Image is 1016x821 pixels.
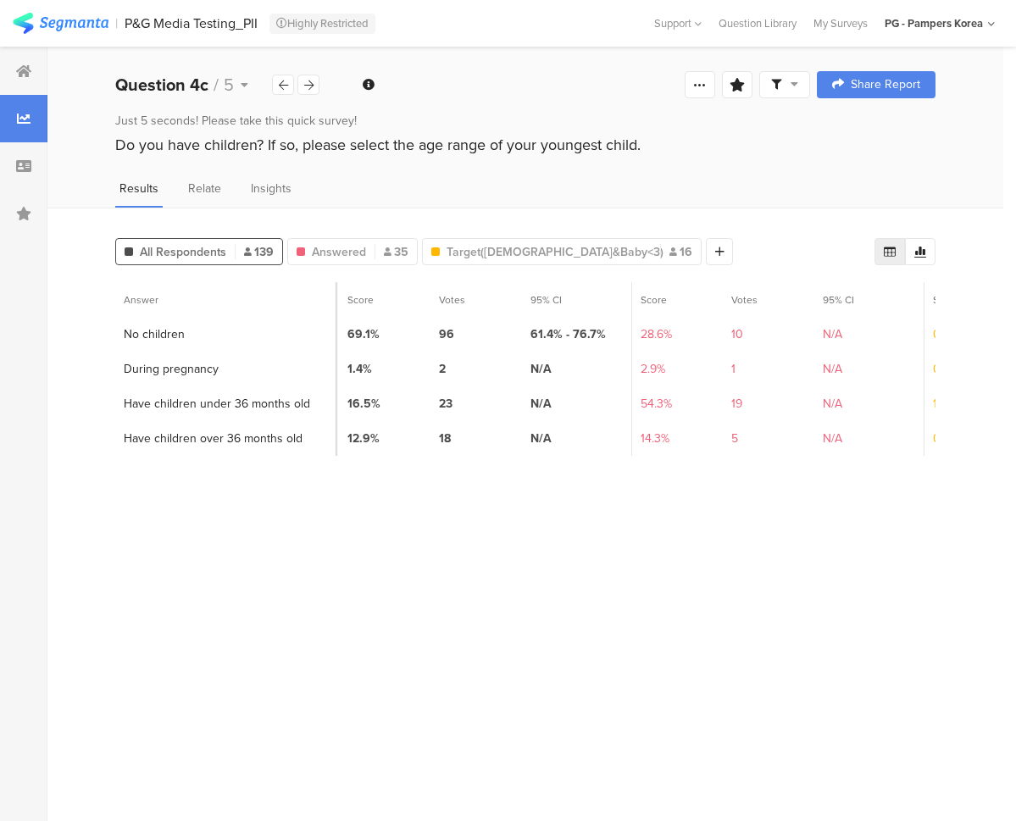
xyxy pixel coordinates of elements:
div: Highly Restricted [269,14,375,34]
span: Target([DEMOGRAPHIC_DATA]&Baby<3) [447,243,652,261]
span: 2.9% [641,360,665,378]
img: segmenta logo [13,13,108,34]
font: Score [933,292,959,308]
font: 0.0% [933,430,959,447]
span: 139 [244,243,274,261]
span: 2 [439,360,446,378]
span: 1.4% [347,360,372,378]
font: N/A [823,360,842,378]
font: N/A [530,360,552,378]
b: Question 4c [115,72,208,97]
span: Insights [251,180,291,197]
font: Do you have children? If so, please select the age range of your youngest child. [115,134,641,156]
span: 1 [731,360,736,378]
font: N/A [823,395,842,413]
font: N/A [823,430,842,447]
font: N/A [530,395,552,413]
span: Votes [439,292,465,308]
font: During pregnancy [124,360,219,378]
span: 5 [224,72,234,97]
font: 95% CI [823,292,854,308]
span: 100.0% [933,395,971,413]
span: 28.6% [641,325,672,343]
font: Votes [731,292,758,308]
div: | [115,14,118,33]
span: 61.4% - 76.7% [530,325,606,343]
font: Have children over 36 months old [124,430,303,447]
font: No children [124,325,185,343]
span: 14.3% [641,430,669,447]
span: 16.5% [347,395,380,413]
a: Question Library [710,15,805,31]
span: 69.1% [347,325,380,343]
font: 0.0% [933,360,959,378]
span: N/A [823,325,842,343]
div: P&G Media Testing_PII [125,15,258,31]
font: Have children under 36 months old [124,395,310,413]
span: 96 [439,325,454,343]
font: Score [641,292,667,308]
span: Answered [312,243,366,261]
span: 23 [439,395,452,413]
span: Relate [188,180,221,197]
span: All Respondents [140,243,226,261]
span: 18 [439,430,451,447]
span: 54.3% [641,395,672,413]
span: Share Report [851,79,920,91]
span: 16 [669,243,692,261]
span: Score [347,292,374,308]
font: 95% CI [530,292,562,308]
div: PG - Pampers Korea [885,15,983,31]
div: Support [654,10,702,36]
span: 0.0% [933,325,959,343]
font: N/A [530,430,552,447]
span: 19 [731,395,742,413]
font: Just 5 seconds! Please take this quick survey! [115,112,357,130]
span: 35 [384,243,408,261]
font: 5 [731,430,738,447]
span: Answer [124,292,158,308]
span: 10 [731,325,743,343]
span: Results [119,180,158,197]
a: My Surveys [805,15,876,31]
span: / [214,72,219,97]
span: 12.9% [347,430,380,447]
